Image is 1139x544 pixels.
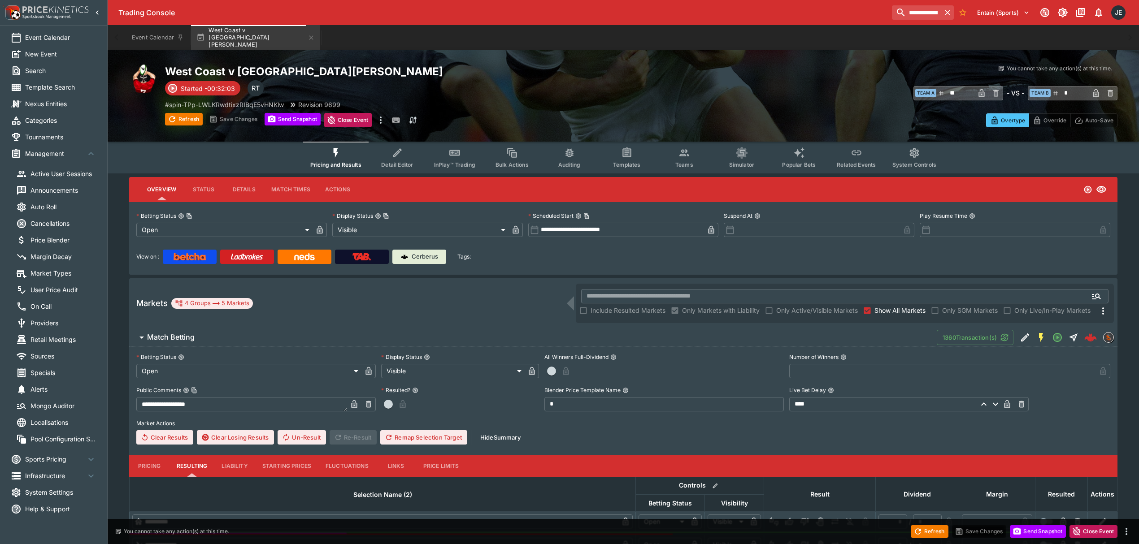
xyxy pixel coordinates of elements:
p: Started -00:32:03 [181,84,235,93]
span: Localisations [30,418,96,427]
button: Price Limits [416,455,466,477]
p: Play Resume Time [920,212,967,220]
div: / [909,517,911,527]
span: Teams [675,161,693,168]
p: Cerberus [412,252,438,261]
span: Search [25,66,96,75]
button: more [375,113,386,127]
div: Visible [708,514,747,529]
img: PriceKinetics [22,6,89,13]
span: Related Events [837,161,876,168]
button: Live Bet Delay [828,387,834,393]
p: Revision 9699 [298,100,340,109]
button: 1360Transaction(s) [937,330,1013,345]
button: Un-Result [278,430,326,445]
button: Match Betting [129,328,937,346]
p: You cannot take any action(s) at this time. [124,527,229,535]
div: Visible [381,364,525,378]
button: Straight [1065,329,1082,345]
button: Send Snapshot [1010,525,1066,538]
input: search [892,5,941,20]
span: Team A [915,89,936,97]
p: Betting Status [136,353,176,361]
span: Template Search [25,82,96,92]
span: Selection Name (2) [343,489,422,500]
th: Result [764,477,876,511]
span: Alerts [30,384,96,394]
th: Resulted [1035,477,1088,511]
button: Eliminated In Play [843,514,857,529]
div: Trading Console [118,8,888,17]
th: Dividend [876,477,959,511]
img: Ladbrokes [230,253,263,260]
button: Details [224,179,264,200]
img: Sportsbook Management [22,15,71,19]
span: Team B [1030,89,1051,97]
span: Cancellations [30,219,96,228]
button: Copy To Clipboard [583,213,590,219]
button: Copy To Clipboard [191,387,197,393]
button: Overtype [986,113,1029,127]
span: Include Resulted Markets [591,306,665,315]
span: Betting Status [639,498,702,509]
button: Suspend At [754,213,761,219]
button: Edit Detail [1017,329,1033,345]
button: Blender Price Template Name [622,387,629,393]
svg: Open [1052,332,1063,343]
span: Popular Bets [782,161,816,168]
button: Links [376,455,416,477]
p: Resulted? [381,386,410,394]
img: Cerberus [401,253,408,260]
span: Show All Markets [874,306,926,315]
p: Overtype [1001,116,1025,125]
div: Open [639,514,687,529]
span: Providers [30,318,96,328]
button: Status [183,179,224,200]
button: Display StatusCopy To Clipboard [375,213,381,219]
span: Specials [30,368,96,377]
span: Pricing and Results [310,161,361,168]
span: Announcements [30,186,96,195]
button: Pricing [129,455,170,477]
button: Not Set [767,514,781,529]
button: Overview [140,179,183,200]
span: Infrastructure [25,471,86,480]
th: Controls [636,477,764,494]
img: logo-cerberus--red.svg [1084,331,1097,344]
p: Betting Status [136,212,176,220]
div: Richard Tatton [248,80,264,96]
button: Clear Results [136,430,193,445]
button: All Winners Full-Dividend [610,354,617,360]
span: System Settings [25,488,96,497]
button: Connected to PK [1037,4,1053,21]
span: Detail Editor [381,161,413,168]
img: TabNZ [352,253,371,260]
div: James Edlin [1111,5,1126,20]
img: PriceKinetics Logo [3,4,21,22]
span: User Price Audit [30,285,96,294]
p: Override [1043,116,1066,125]
button: Push [828,514,842,529]
p: Suspend At [724,212,752,220]
button: Remap Selection Target [380,430,467,445]
span: Active User Sessions [30,169,96,178]
div: Open [136,364,361,378]
button: Fluctuations [318,455,376,477]
span: Tournaments [25,132,96,142]
button: Resulted? [412,387,418,393]
p: Public Comments [136,386,181,394]
button: Toggle light/dark mode [1055,4,1071,21]
span: Re-Result [330,430,377,445]
button: Resulting [170,455,214,477]
button: Refresh [165,113,203,125]
span: Only Live/In-Play Markets [1014,306,1091,315]
span: Only Markets with Liability [682,306,760,315]
button: West Coast v [GEOGRAPHIC_DATA][PERSON_NAME] [191,25,320,50]
div: Visible [332,223,509,237]
span: Price Blender [30,235,96,245]
p: You cannot take any action(s) at this time. [1007,65,1112,73]
button: Win [782,514,796,529]
span: Retail Meetings [30,335,96,344]
a: dd1ac36d-e31c-4e74-8f50-15359a496280 [1082,328,1100,346]
svg: Visible [1096,184,1107,195]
